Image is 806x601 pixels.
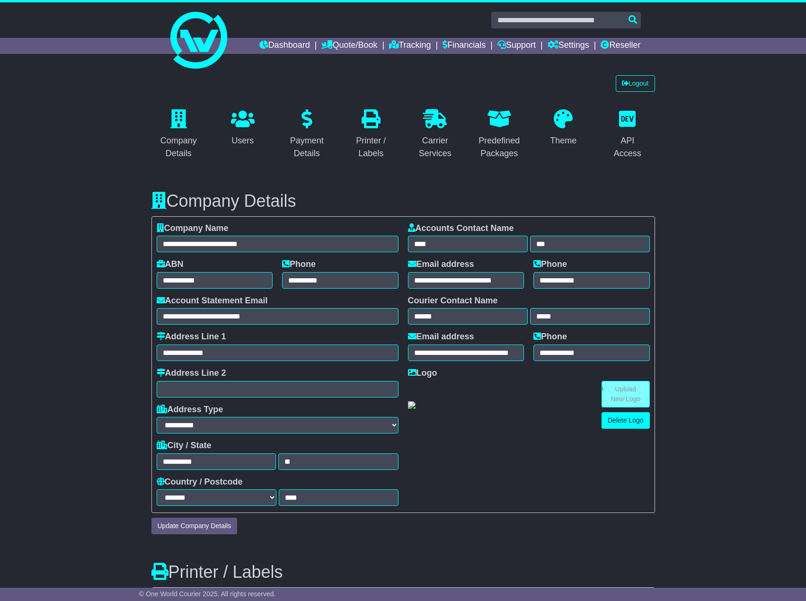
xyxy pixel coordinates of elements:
[157,441,212,451] label: City / State
[157,477,243,487] label: Country / Postcode
[280,106,335,163] a: Payment Details
[389,38,431,54] a: Tracking
[472,106,527,163] a: Predefined Packages
[157,405,223,415] label: Address Type
[350,134,392,160] div: Printer / Labels
[408,368,437,379] label: Logo
[606,134,649,160] div: API Access
[408,259,474,270] label: Email address
[157,368,226,379] label: Address Line 2
[443,38,486,54] a: Financials
[225,106,261,150] a: Users
[321,38,377,54] a: Quote/Book
[139,590,276,598] span: © One World Courier 2025. All rights reserved.
[282,259,316,270] label: Phone
[157,332,226,342] label: Address Line 1
[157,223,229,234] label: Company Name
[478,134,521,160] div: Predefined Packages
[344,106,399,163] a: Printer / Labels
[157,296,268,306] label: Account Statement Email
[151,192,655,211] h3: Company Details
[231,134,255,147] div: Users
[408,296,498,306] label: Courier Contact Name
[151,518,238,534] button: Update Company Details
[286,134,328,160] div: Payment Details
[408,106,463,163] a: Carrier Services
[601,38,640,54] a: Reseller
[408,223,514,234] label: Accounts Contact Name
[602,412,650,429] a: Delete Logo
[408,401,416,409] img: GetCustomerLogo
[497,38,536,54] a: Support
[544,106,583,150] a: Theme
[408,332,474,342] label: Email address
[602,381,650,407] a: Upload New Logo
[158,134,200,160] div: Company Details
[548,38,589,54] a: Settings
[414,134,457,160] div: Carrier Services
[600,106,655,163] a: API Access
[550,134,576,147] div: Theme
[151,563,655,582] h3: Printer / Labels
[533,259,567,270] label: Phone
[259,38,310,54] a: Dashboard
[533,332,567,342] label: Phone
[151,106,206,163] a: Company Details
[157,259,184,270] label: ABN
[616,75,655,92] a: Logout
